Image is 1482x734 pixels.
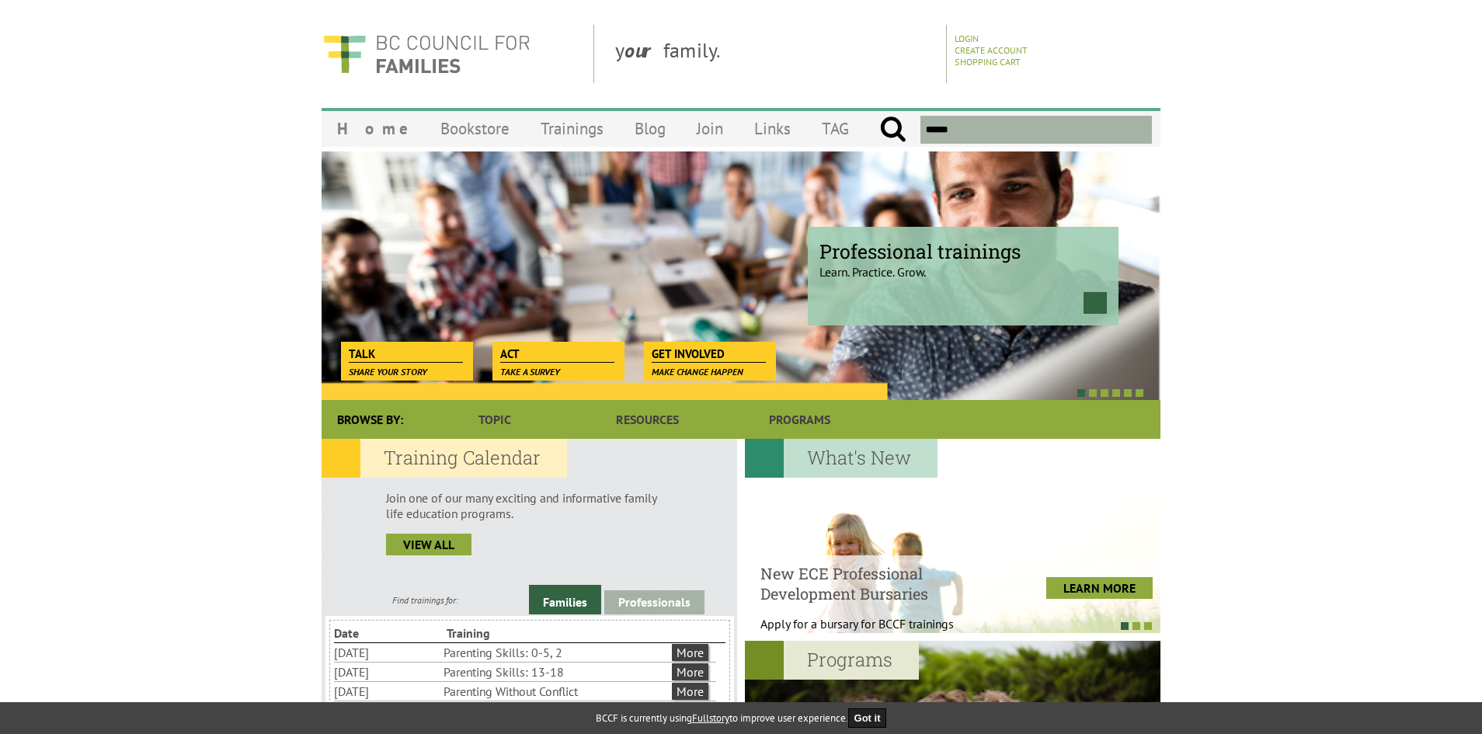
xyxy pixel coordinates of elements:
a: Join [681,110,739,147]
a: Families [529,585,601,614]
a: Home [322,110,425,147]
a: Shopping Cart [955,56,1021,68]
h4: New ECE Professional Development Bursaries [760,563,993,604]
a: Login [955,33,979,44]
div: Browse By: [322,400,419,439]
a: Act Take a survey [492,342,622,364]
span: Professional trainings [819,238,1107,264]
div: y family. [603,25,947,83]
h2: What's New [745,439,938,478]
a: More [672,663,708,680]
li: Training [447,624,556,642]
a: Create Account [955,44,1028,56]
button: Got it [848,708,887,728]
span: Share your story [349,366,427,377]
a: Links [739,110,806,147]
p: Learn. Practice. Grow. [819,251,1107,280]
a: LEARN MORE [1046,577,1153,599]
a: Resources [571,400,723,439]
img: BC Council for FAMILIES [322,25,531,83]
li: [DATE] [334,663,440,681]
li: [DATE] [334,643,440,662]
a: Blog [619,110,681,147]
strong: our [624,37,663,63]
a: Fullstory [692,711,729,725]
a: Professionals [604,590,704,614]
div: Find trainings for: [322,594,529,606]
p: Join one of our many exciting and informative family life education programs. [386,490,673,521]
input: Submit [879,116,906,144]
a: TAG [806,110,864,147]
p: Apply for a bursary for BCCF trainings West... [760,616,993,647]
li: Parenting Skills: 0-5, 2 [444,643,669,662]
li: Parenting Without Conflict [444,682,669,701]
a: Programs [724,400,876,439]
li: [DATE] [334,682,440,701]
a: Bookstore [425,110,525,147]
a: Topic [419,400,571,439]
span: Act [500,346,614,363]
h2: Training Calendar [322,439,567,478]
span: Talk [349,346,463,363]
a: More [672,683,708,700]
a: More [672,644,708,661]
li: Parenting Skills: 13-18 [444,663,669,681]
span: Make change happen [652,366,743,377]
li: [DATE] [334,701,440,720]
a: Trainings [525,110,619,147]
span: Get Involved [652,346,766,363]
li: Date [334,624,444,642]
li: High-Conflict Behavioural Skills [444,701,669,720]
a: Talk Share your story [341,342,471,364]
span: Take a survey [500,366,560,377]
a: view all [386,534,471,555]
a: Get Involved Make change happen [644,342,774,364]
h2: Programs [745,641,919,680]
